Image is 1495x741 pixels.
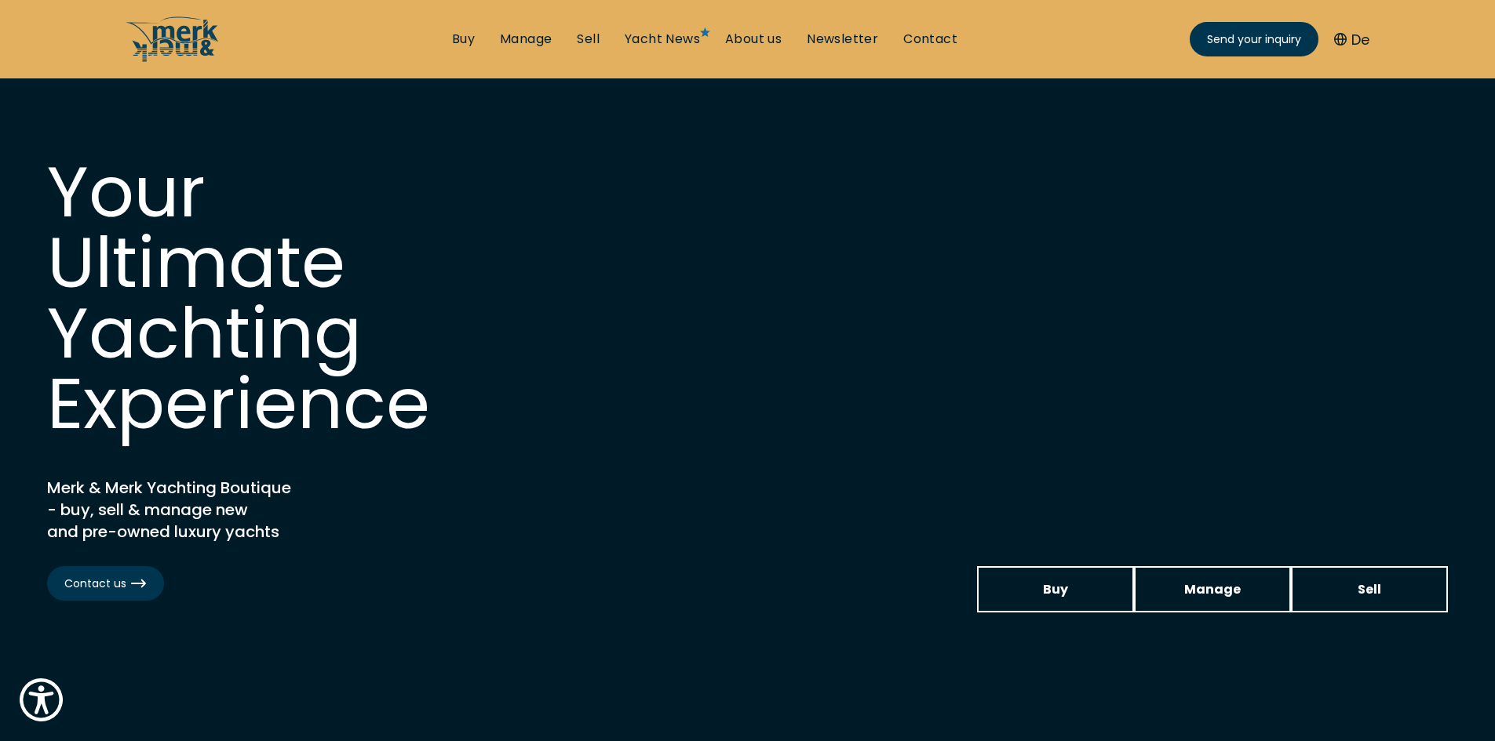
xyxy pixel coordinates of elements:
a: Yacht News [625,31,700,48]
span: Manage [1184,579,1241,599]
h2: Merk & Merk Yachting Boutique - buy, sell & manage new and pre-owned luxury yachts [47,477,439,543]
a: Sell [1291,566,1448,612]
span: Send your inquiry [1207,31,1301,48]
a: Buy [452,31,475,48]
a: Contact [903,31,957,48]
button: Show Accessibility Preferences [16,674,67,725]
a: Buy [977,566,1134,612]
span: Contact us [64,576,147,592]
a: Sell [577,31,600,48]
a: Send your inquiry [1190,22,1318,56]
span: Sell [1358,579,1381,599]
a: Newsletter [807,31,878,48]
a: Manage [1134,566,1291,612]
span: Buy [1043,579,1068,599]
h1: Your Ultimate Yachting Experience [47,157,518,439]
a: Manage [500,31,552,48]
a: Contact us [47,566,164,601]
a: About us [725,31,782,48]
button: De [1334,29,1369,50]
